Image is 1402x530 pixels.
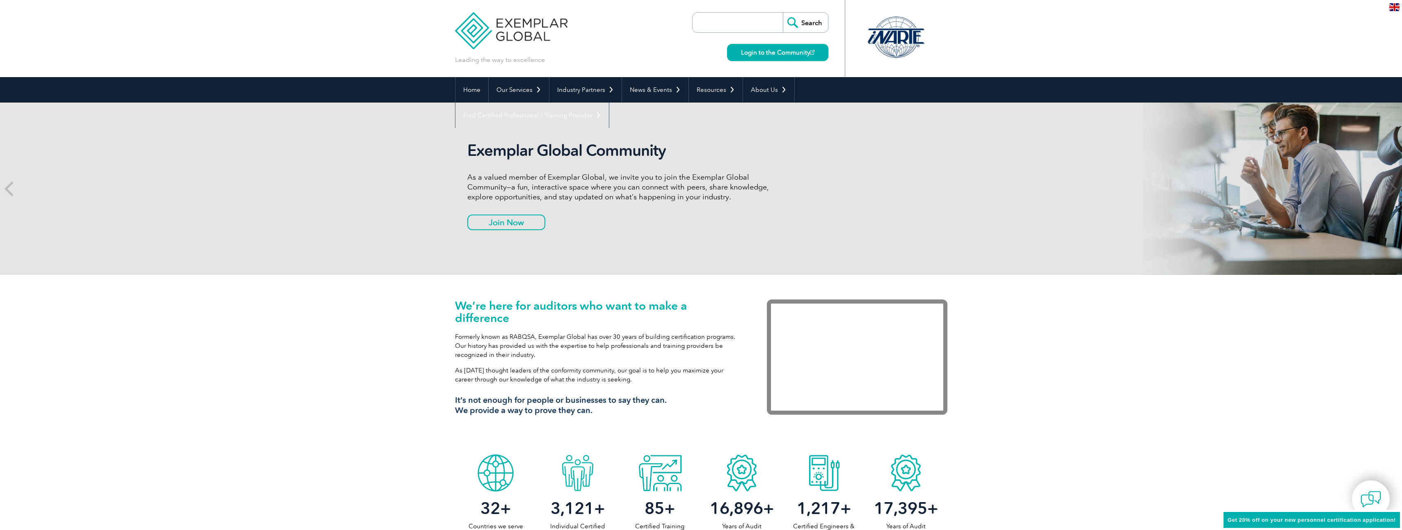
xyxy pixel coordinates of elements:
h2: + [537,502,619,515]
p: Leading the way to excellence [455,55,545,64]
h2: + [783,502,865,515]
img: open_square.png [810,50,814,55]
span: 3,121 [551,498,594,518]
a: Login to the Community [727,44,828,61]
h2: + [619,502,701,515]
p: As [DATE] thought leaders of the conformity community, our goal is to help you maximize your care... [455,366,742,384]
a: Resources [689,77,743,103]
span: 17,395 [874,498,927,518]
a: Find Certified Professional / Training Provider [455,103,609,128]
span: 85 [645,498,664,518]
span: Get 20% off on your new personnel certification application! [1228,517,1396,523]
iframe: Exemplar Global: Working together to make a difference [767,299,947,415]
img: contact-chat.png [1361,489,1381,509]
span: 32 [480,498,500,518]
a: Home [455,77,488,103]
a: About Us [743,77,794,103]
h2: + [701,502,783,515]
a: Join Now [467,215,545,230]
h1: We’re here for auditors who want to make a difference [455,299,742,324]
h2: Exemplar Global Community [467,141,775,160]
a: News & Events [622,77,688,103]
span: 16,896 [710,498,763,518]
a: Our Services [489,77,549,103]
h2: + [865,502,947,515]
h3: It’s not enough for people or businesses to say they can. We provide a way to prove they can. [455,395,742,416]
h2: + [455,502,537,515]
input: Search [783,13,828,32]
p: Formerly known as RABQSA, Exemplar Global has over 30 years of building certification programs. O... [455,332,742,359]
span: 1,217 [797,498,840,518]
p: As a valued member of Exemplar Global, we invite you to join the Exemplar Global Community—a fun,... [467,172,775,202]
img: en [1389,3,1400,11]
a: Industry Partners [549,77,622,103]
